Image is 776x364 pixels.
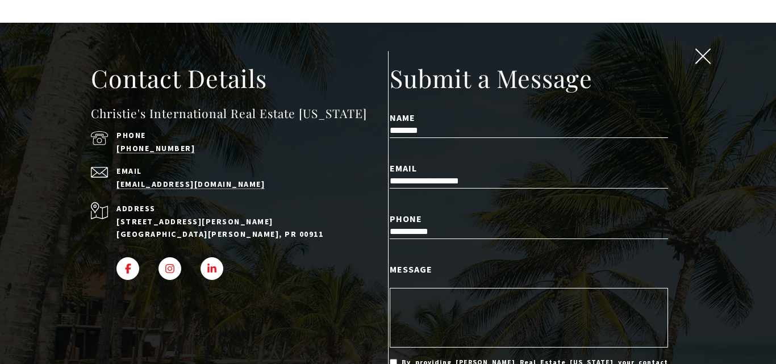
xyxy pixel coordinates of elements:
p: Phone [116,131,358,139]
p: Address [116,202,358,215]
span: [PHONE_NUMBER] [47,53,141,65]
span: I agree to be contacted by [PERSON_NAME] International Real Estate PR via text, call & email. To ... [14,70,162,91]
div: Do you have questions? [12,26,164,34]
a: INSTAGRAM [158,257,181,280]
label: Message [390,262,668,277]
p: Email [116,167,358,175]
p: [STREET_ADDRESS][PERSON_NAME] [GEOGRAPHIC_DATA][PERSON_NAME], PR 00911 [116,215,358,241]
label: Name [390,110,668,125]
div: Call or text [DATE], we are here to help! [12,36,164,44]
a: LINKEDIN [201,257,223,280]
label: Email [390,161,668,175]
a: FACEBOOK [116,257,139,280]
a: [EMAIL_ADDRESS][DOMAIN_NAME] [116,179,265,189]
h2: Contact Details [91,62,388,94]
button: close modal [692,48,714,68]
a: [PHONE_NUMBER] [116,143,195,153]
h4: Christie's International Real Estate [US_STATE] [91,104,388,123]
label: Phone [390,211,668,226]
h2: Submit a Message [390,62,668,94]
